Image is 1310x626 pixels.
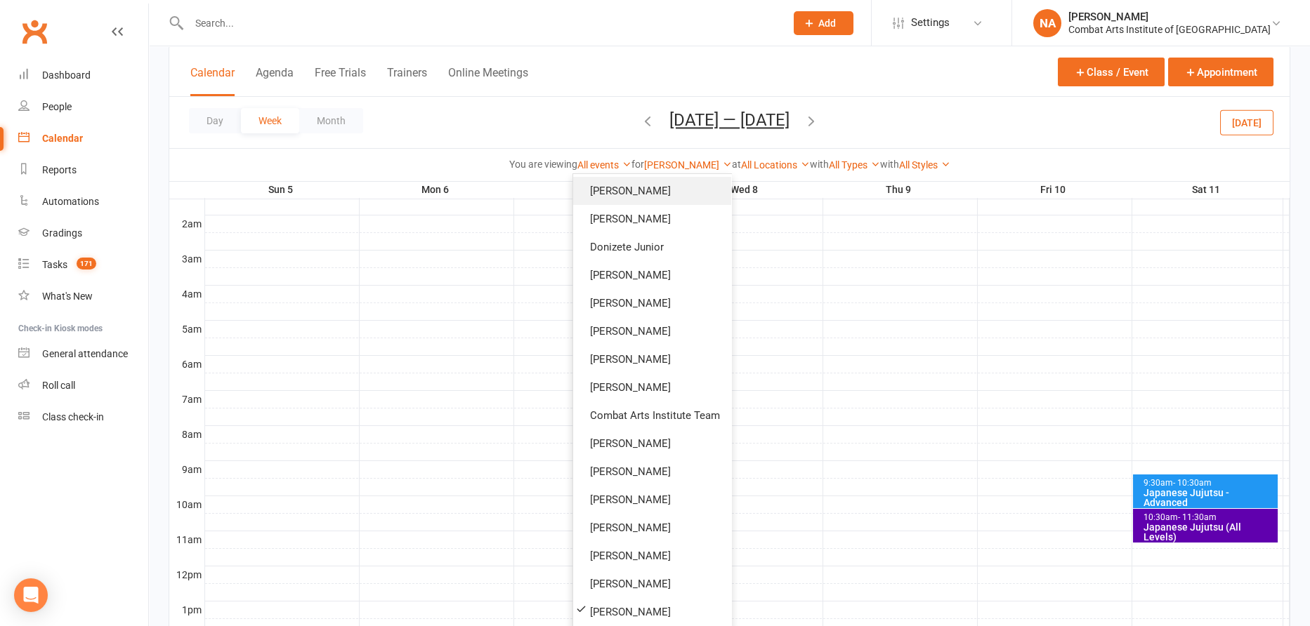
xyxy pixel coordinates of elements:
[977,181,1132,199] th: Fri 10
[42,259,67,270] div: Tasks
[818,18,836,29] span: Add
[1168,58,1273,86] button: Appointment
[823,181,977,199] th: Thu 9
[573,429,731,458] a: [PERSON_NAME]
[1068,23,1271,36] div: Combat Arts Institute of [GEOGRAPHIC_DATA]
[169,250,204,267] th: 3am
[668,181,823,199] th: Wed 8
[829,159,880,171] a: All Types
[573,177,731,205] a: [PERSON_NAME]
[169,601,204,618] th: 1pm
[1143,479,1275,488] div: 9:30am
[573,233,731,261] a: Donizete Junior
[169,320,204,338] th: 5am
[169,460,204,478] th: 9am
[573,317,731,345] a: [PERSON_NAME]
[1058,58,1165,86] button: Class / Event
[573,289,731,317] a: [PERSON_NAME]
[573,345,731,373] a: [PERSON_NAME]
[359,181,513,199] th: Mon 6
[315,66,366,96] button: Free Trials
[911,7,950,39] span: Settings
[256,66,294,96] button: Agenda
[741,159,810,171] a: All Locations
[241,108,299,133] button: Week
[185,13,775,33] input: Search...
[573,401,731,429] a: Combat Arts Institute Team
[1173,478,1212,488] span: - 10:30am
[18,60,148,91] a: Dashboard
[42,411,104,422] div: Class check-in
[18,281,148,312] a: What's New
[18,218,148,249] a: Gradings
[169,425,204,443] th: 8am
[577,159,631,171] a: All events
[644,159,732,171] a: [PERSON_NAME]
[18,370,148,401] a: Roll call
[189,108,241,133] button: Day
[77,258,96,269] span: 171
[42,196,99,207] div: Automations
[448,66,528,96] button: Online Meetings
[573,514,731,542] a: [PERSON_NAME]
[42,101,72,112] div: People
[387,66,427,96] button: Trainers
[299,108,363,133] button: Month
[1143,522,1275,542] div: Japanese Jujutsu (All Levels)
[18,186,148,218] a: Automations
[18,91,148,123] a: People
[573,373,731,401] a: [PERSON_NAME]
[18,401,148,433] a: Class kiosk mode
[573,261,731,289] a: [PERSON_NAME]
[1178,512,1217,522] span: - 11:30am
[669,110,790,130] button: [DATE] — [DATE]
[1143,513,1275,522] div: 10:30am
[42,227,82,239] div: Gradings
[880,159,899,170] strong: with
[18,249,148,281] a: Tasks 171
[1143,488,1275,507] div: Japanese Jujutsu - Advanced
[42,291,93,302] div: What's New
[169,285,204,302] th: 4am
[204,181,359,199] th: Sun 5
[42,133,83,144] div: Calendar
[169,215,204,232] th: 2am
[169,390,204,408] th: 7am
[42,380,75,391] div: Roll call
[810,159,829,170] strong: with
[732,159,741,170] strong: at
[509,159,577,170] strong: You are viewing
[899,159,950,171] a: All Styles
[1220,109,1273,135] button: [DATE]
[190,66,235,96] button: Calendar
[1068,11,1271,23] div: [PERSON_NAME]
[573,458,731,486] a: [PERSON_NAME]
[42,348,128,359] div: General attendance
[42,69,91,81] div: Dashboard
[631,159,644,170] strong: for
[14,578,48,612] div: Open Intercom Messenger
[794,11,853,35] button: Add
[18,338,148,370] a: General attendance kiosk mode
[169,495,204,513] th: 10am
[513,181,668,199] th: Tue 7
[18,123,148,154] a: Calendar
[573,205,731,233] a: [PERSON_NAME]
[1033,9,1061,37] div: NA
[169,355,204,373] th: 6am
[169,566,204,583] th: 12pm
[573,598,731,626] a: [PERSON_NAME]
[169,531,204,548] th: 11am
[17,14,52,49] a: Clubworx
[42,164,77,175] div: Reports
[18,154,148,186] a: Reports
[573,570,731,598] a: [PERSON_NAME]
[573,486,731,514] a: [PERSON_NAME]
[573,542,731,570] a: [PERSON_NAME]
[1132,181,1283,199] th: Sat 11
